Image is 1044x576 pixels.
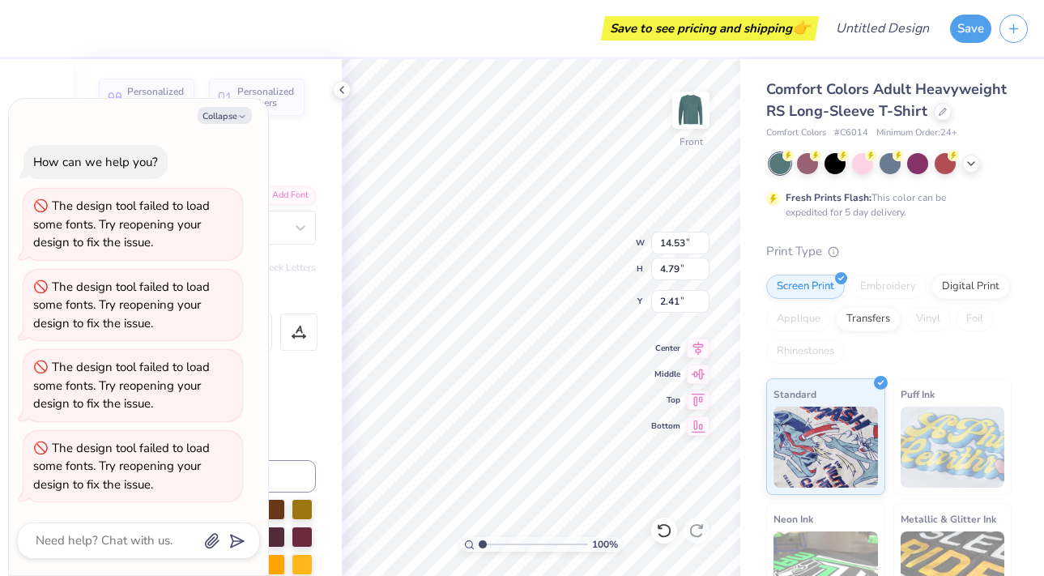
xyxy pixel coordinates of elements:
button: Collapse [198,107,252,124]
img: Puff Ink [901,407,1005,488]
div: Screen Print [766,275,845,299]
div: Transfers [836,307,901,331]
div: Embroidery [850,275,927,299]
span: 100 % [592,537,618,552]
div: Applique [766,307,831,331]
div: Digital Print [931,275,1010,299]
span: Metallic & Glitter Ink [901,510,996,527]
span: Center [651,343,680,354]
div: The design tool failed to load some fonts. Try reopening your design to fix the issue. [33,440,210,493]
img: Front [675,94,707,126]
span: Comfort Colors [766,126,826,140]
span: # C6014 [834,126,868,140]
span: Middle [651,369,680,380]
span: Personalized Names [127,86,185,109]
input: Untitled Design [823,12,942,45]
div: How can we help you? [33,154,158,170]
span: Minimum Order: 24 + [876,126,957,140]
div: Print Type [766,242,1012,261]
div: Save to see pricing and shipping [605,16,815,41]
div: Vinyl [906,307,951,331]
span: Comfort Colors Adult Heavyweight RS Long-Sleeve T-Shirt [766,79,1007,121]
div: The design tool failed to load some fonts. Try reopening your design to fix the issue. [33,198,210,250]
img: Standard [773,407,878,488]
div: Foil [956,307,994,331]
span: Puff Ink [901,386,935,403]
div: Add Font [252,186,316,205]
strong: Fresh Prints Flash: [786,191,871,204]
span: 👉 [792,18,810,37]
button: Save [950,15,991,43]
span: Neon Ink [773,510,813,527]
div: Rhinestones [766,339,845,364]
div: This color can be expedited for 5 day delivery. [786,190,985,220]
span: Bottom [651,420,680,432]
span: Personalized Numbers [237,86,295,109]
div: The design tool failed to load some fonts. Try reopening your design to fix the issue. [33,359,210,412]
div: The design tool failed to load some fonts. Try reopening your design to fix the issue. [33,279,210,331]
div: Front [680,134,703,149]
span: Top [651,395,680,406]
span: Standard [773,386,816,403]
